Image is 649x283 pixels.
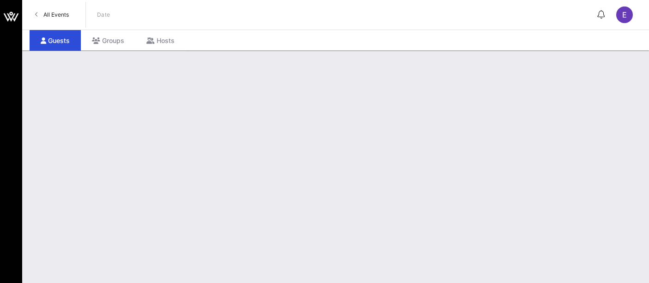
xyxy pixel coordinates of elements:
span: E [622,10,627,19]
div: Hosts [135,30,186,51]
span: All Events [43,11,69,18]
a: All Events [30,7,74,22]
div: Guests [30,30,81,51]
div: Groups [81,30,135,51]
div: E [616,6,633,23]
p: Date [97,10,110,19]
